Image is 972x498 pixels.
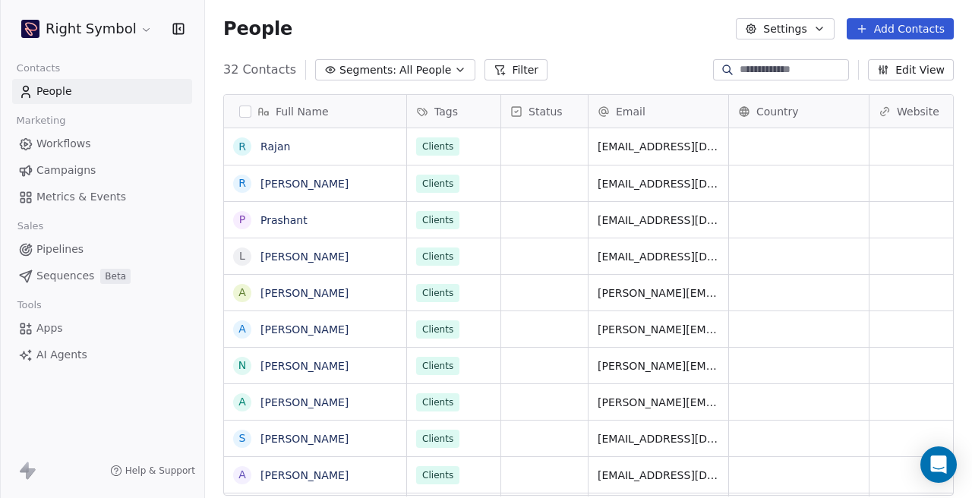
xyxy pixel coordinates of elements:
[897,104,939,119] span: Website
[598,395,719,410] span: [PERSON_NAME][EMAIL_ADDRESS][DOMAIN_NAME]
[11,215,50,238] span: Sales
[110,465,195,477] a: Help & Support
[12,263,192,288] a: SequencesBeta
[736,18,834,39] button: Settings
[36,84,72,99] span: People
[36,162,96,178] span: Campaigns
[224,95,406,128] div: Full Name
[238,139,246,155] div: R
[616,104,645,119] span: Email
[36,136,91,152] span: Workflows
[276,104,329,119] span: Full Name
[36,241,84,257] span: Pipelines
[238,321,246,337] div: A
[598,322,719,337] span: [PERSON_NAME][EMAIL_ADDRESS][PERSON_NAME][DOMAIN_NAME]
[434,104,458,119] span: Tags
[868,59,954,80] button: Edit View
[598,285,719,301] span: [PERSON_NAME][EMAIL_ADDRESS][DOMAIN_NAME]
[239,212,245,228] div: P
[239,248,245,264] div: L
[416,393,459,411] span: Clients
[847,18,954,39] button: Add Contacts
[239,430,246,446] div: S
[238,467,246,483] div: A
[260,396,349,408] a: [PERSON_NAME]
[238,175,246,191] div: R
[21,20,39,38] img: Untitled%20design.png
[339,62,396,78] span: Segments:
[416,137,459,156] span: Clients
[416,284,459,302] span: Clients
[416,247,459,266] span: Clients
[12,342,192,367] a: AI Agents
[12,237,192,262] a: Pipelines
[260,251,349,263] a: [PERSON_NAME]
[589,95,728,128] div: Email
[100,269,131,284] span: Beta
[36,189,126,205] span: Metrics & Events
[238,285,246,301] div: A
[598,431,719,446] span: [EMAIL_ADDRESS][DOMAIN_NAME]
[756,104,799,119] span: Country
[260,178,349,190] a: [PERSON_NAME]
[238,394,246,410] div: A
[10,57,67,80] span: Contacts
[260,214,308,226] a: Prashant
[260,287,349,299] a: [PERSON_NAME]
[223,61,296,79] span: 32 Contacts
[260,469,349,481] a: [PERSON_NAME]
[36,268,94,284] span: Sequences
[416,466,459,484] span: Clients
[529,104,563,119] span: Status
[260,360,349,372] a: [PERSON_NAME]
[598,249,719,264] span: [EMAIL_ADDRESS][DOMAIN_NAME]
[36,320,63,336] span: Apps
[598,139,719,154] span: [EMAIL_ADDRESS][DOMAIN_NAME]
[598,213,719,228] span: [EMAIL_ADDRESS][DOMAIN_NAME]
[125,465,195,477] span: Help & Support
[598,358,719,373] span: [PERSON_NAME][EMAIL_ADDRESS][PERSON_NAME][DOMAIN_NAME]
[223,17,292,40] span: People
[11,294,48,317] span: Tools
[260,140,290,153] a: Rajan
[407,95,500,128] div: Tags
[36,347,87,363] span: AI Agents
[416,320,459,339] span: Clients
[598,468,719,483] span: [EMAIL_ADDRESS][DOMAIN_NAME]
[238,358,246,373] div: N
[12,316,192,341] a: Apps
[12,158,192,183] a: Campaigns
[598,176,719,191] span: [EMAIL_ADDRESS][DOMAIN_NAME]
[399,62,451,78] span: All People
[729,95,869,128] div: Country
[920,446,957,483] div: Open Intercom Messenger
[416,211,459,229] span: Clients
[260,323,349,336] a: [PERSON_NAME]
[46,19,137,39] span: Right Symbol
[260,433,349,445] a: [PERSON_NAME]
[12,79,192,104] a: People
[416,357,459,375] span: Clients
[10,109,72,132] span: Marketing
[12,184,192,210] a: Metrics & Events
[18,16,156,42] button: Right Symbol
[501,95,588,128] div: Status
[224,128,407,496] div: grid
[416,175,459,193] span: Clients
[484,59,548,80] button: Filter
[12,131,192,156] a: Workflows
[416,430,459,448] span: Clients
